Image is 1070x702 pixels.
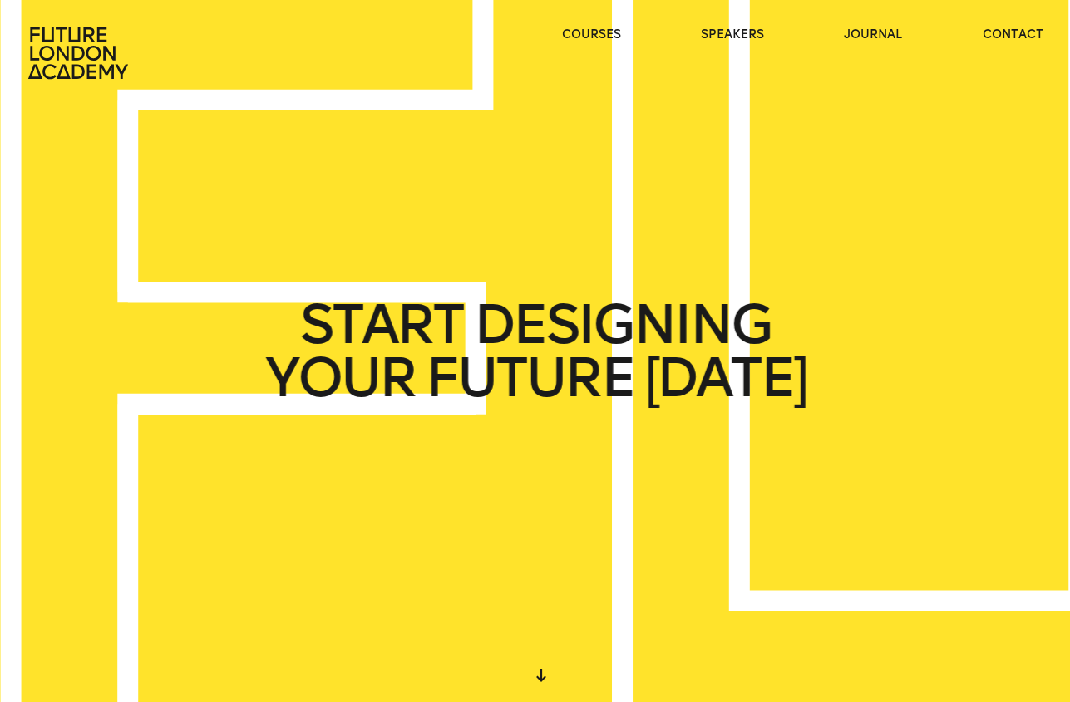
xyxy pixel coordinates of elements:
[426,351,634,405] span: FUTURE
[473,298,770,351] span: DESIGNING
[264,351,414,405] span: YOUR
[644,351,806,405] span: [DATE]
[983,27,1043,43] a: contact
[299,298,462,351] span: START
[701,27,764,43] a: speakers
[562,27,621,43] a: courses
[844,27,902,43] a: journal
